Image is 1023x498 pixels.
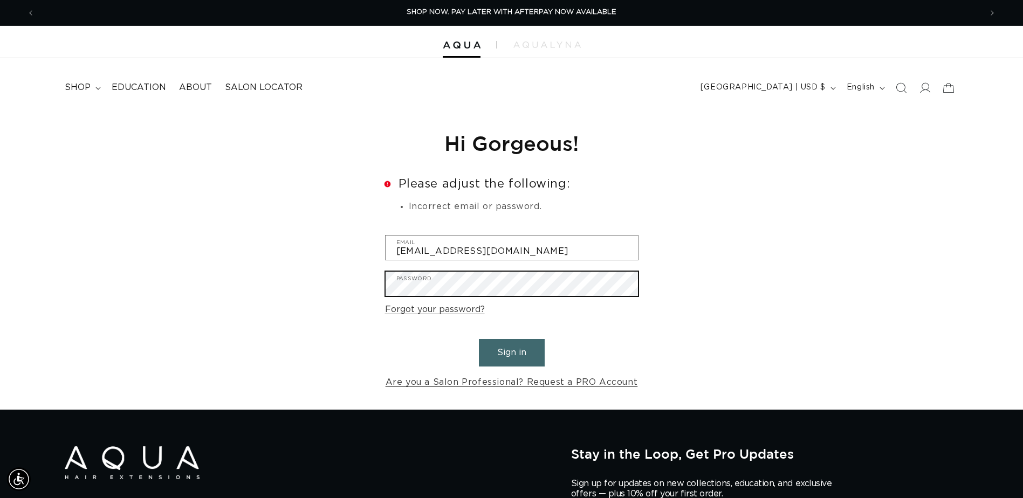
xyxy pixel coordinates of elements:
span: Education [112,82,166,93]
button: Sign in [479,339,545,366]
summary: shop [58,75,105,100]
button: Next announcement [980,3,1004,23]
img: Aqua Hair Extensions [443,41,480,49]
h2: Please adjust the following: [385,178,638,190]
div: Accessibility Menu [7,467,31,491]
li: Incorrect email or password. [409,200,638,214]
iframe: Chat Widget [880,382,1023,498]
a: Are you a Salon Professional? Request a PRO Account [386,375,638,390]
input: Email [386,236,638,260]
a: Salon Locator [218,75,309,100]
button: English [840,78,889,98]
span: English [847,82,875,93]
span: Salon Locator [225,82,303,93]
span: About [179,82,212,93]
summary: Search [889,76,913,100]
img: Aqua Hair Extensions [65,446,200,479]
span: [GEOGRAPHIC_DATA] | USD $ [701,82,826,93]
button: [GEOGRAPHIC_DATA] | USD $ [694,78,840,98]
img: aqualyna.com [513,41,581,48]
span: SHOP NOW. PAY LATER WITH AFTERPAY NOW AVAILABLE [407,9,616,16]
span: shop [65,82,91,93]
button: Previous announcement [19,3,43,23]
h2: Stay in the Loop, Get Pro Updates [571,446,958,461]
h1: Hi Gorgeous! [385,130,638,156]
a: About [173,75,218,100]
a: Education [105,75,173,100]
a: Forgot your password? [385,302,485,317]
